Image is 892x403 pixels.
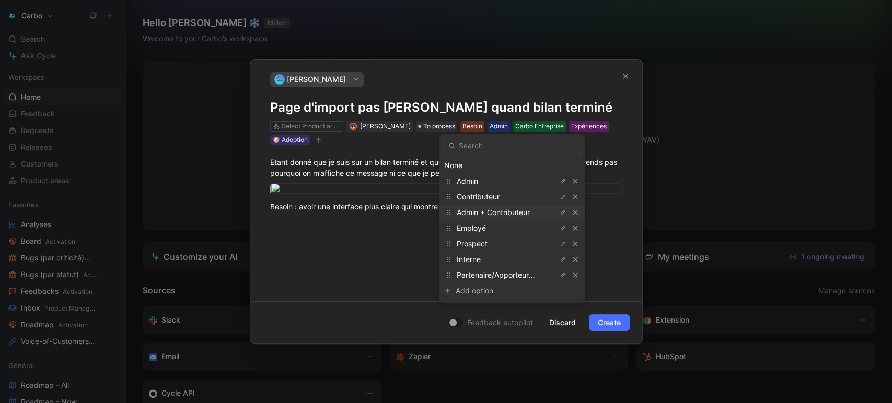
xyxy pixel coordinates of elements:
[439,220,585,236] div: Employé
[444,138,581,153] input: Search
[439,189,585,205] div: Contributeur
[439,205,585,220] div: Admin + Contributeur
[457,270,559,279] span: Partenaire/Apporteur d'affaire
[457,176,478,185] span: Admin
[439,173,585,189] div: Admin
[439,252,585,267] div: Interne
[457,239,488,248] span: Prospect
[457,223,486,232] span: Employé
[439,267,585,283] div: Partenaire/Apporteur d'affaire
[457,208,530,217] span: Admin + Contributeur
[444,159,581,172] div: None
[456,285,534,297] div: Add option
[457,255,481,264] span: Interne
[439,236,585,252] div: Prospect
[457,192,500,201] span: Contributeur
